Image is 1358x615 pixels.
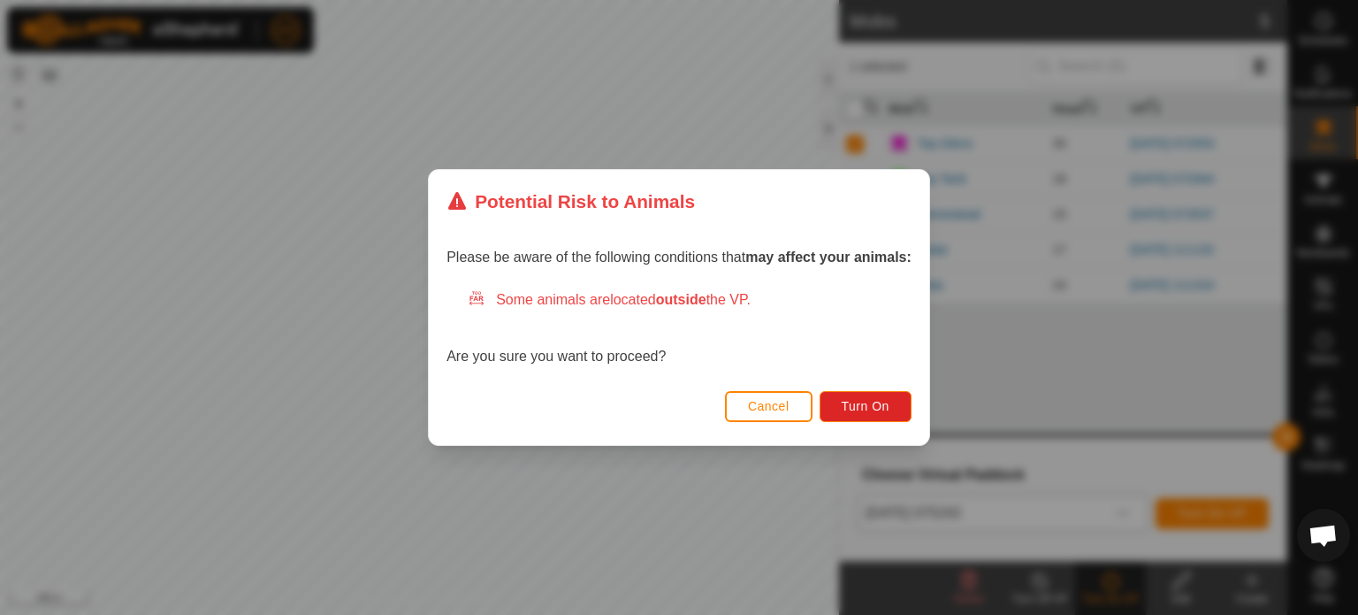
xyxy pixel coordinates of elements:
[446,250,912,265] span: Please be aware of the following conditions that
[1297,509,1350,562] div: Open chat
[446,289,912,367] div: Are you sure you want to proceed?
[468,289,912,311] div: Some animals are
[656,292,706,307] strong: outside
[725,391,813,422] button: Cancel
[610,292,751,307] span: located the VP.
[842,399,889,413] span: Turn On
[446,188,695,215] div: Potential Risk to Animals
[745,250,912,265] strong: may affect your animals:
[820,391,912,422] button: Turn On
[748,399,790,413] span: Cancel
